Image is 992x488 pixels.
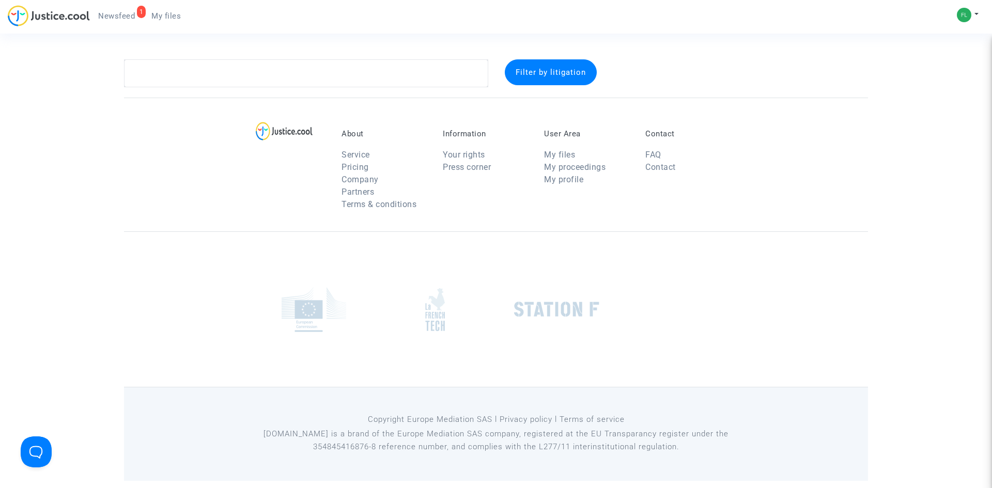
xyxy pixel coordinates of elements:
[8,5,90,26] img: jc-logo.svg
[544,162,606,172] a: My proceedings
[256,122,313,140] img: logo-lg.svg
[137,6,146,18] div: 1
[143,8,189,24] a: My files
[544,150,575,160] a: My files
[342,187,374,197] a: Partners
[516,68,586,77] span: Filter by litigation
[443,150,485,160] a: Your rights
[957,8,971,22] img: 27626d57a3ba4a5b969f53e3f2c8e71c
[21,436,52,467] iframe: Help Scout Beacon - Open
[342,150,370,160] a: Service
[261,428,732,453] p: [DOMAIN_NAME] is a brand of the Europe Mediation SAS company, registered at the EU Transparancy r...
[151,11,181,21] span: My files
[544,129,630,138] p: User Area
[514,302,599,317] img: stationf.png
[443,162,491,172] a: Press corner
[98,11,135,21] span: Newsfeed
[90,8,143,24] a: 1Newsfeed
[443,129,529,138] p: Information
[342,199,416,209] a: Terms & conditions
[261,413,732,426] p: Copyright Europe Mediation SAS l Privacy policy l Terms of service
[282,287,346,332] img: europe_commision.png
[342,175,379,184] a: Company
[342,162,369,172] a: Pricing
[645,162,676,172] a: Contact
[645,129,731,138] p: Contact
[342,129,427,138] p: About
[544,175,583,184] a: My profile
[425,288,445,332] img: french_tech.png
[645,150,661,160] a: FAQ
